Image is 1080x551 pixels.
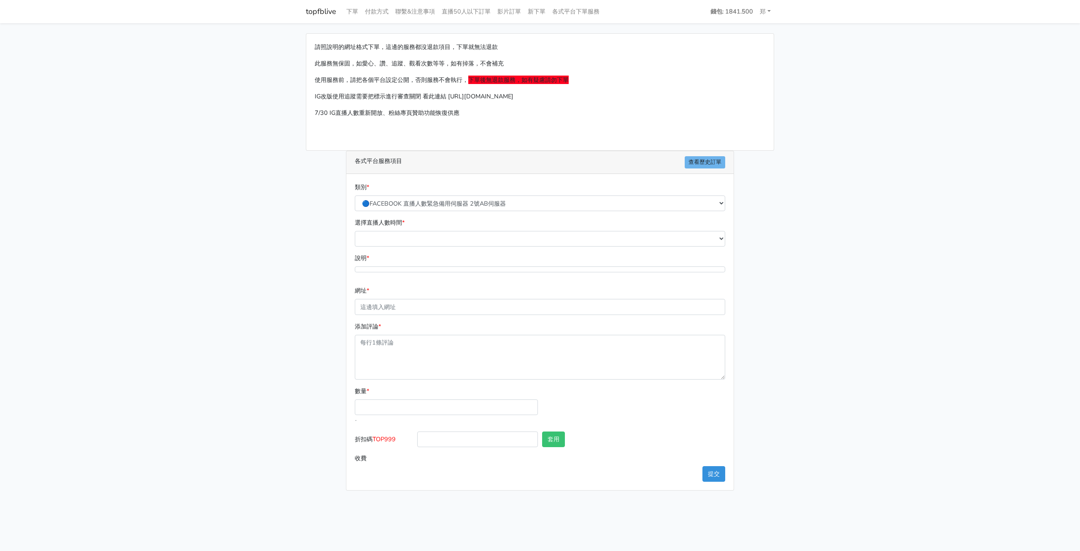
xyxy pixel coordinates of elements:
[355,218,405,228] label: 選擇直播人數時間
[355,417,357,423] small: -
[549,3,603,20] a: 各式平台下單服務
[438,3,494,20] a: 直播50人以下訂單
[362,3,392,20] a: 付款方式
[353,451,415,466] label: 收費
[707,3,756,20] a: 錢包: 1841.500
[710,7,753,16] strong: 錢包: 1841.500
[355,322,381,331] label: 添加評論
[373,435,396,443] span: TOP999
[355,299,725,315] input: 這邊填入網址
[315,42,765,52] p: 請照說明的網址格式下單，這邊的服務都沒退款項目，下單就無法退款
[468,76,569,84] span: 下單後無退款服務，如有疑慮請勿下單
[542,432,565,447] button: 套用
[315,108,765,118] p: 7/30 IG直播人數重新開放、粉絲專頁贊助功能恢復供應
[315,92,765,101] p: IG改版使用追蹤需要把標示進行審查關閉 看此連結 [URL][DOMAIN_NAME]
[756,3,774,20] a: 郑
[392,3,438,20] a: 聯繫&注意事項
[355,286,369,296] label: 網址
[702,466,725,482] button: 提交
[353,432,415,451] label: 折扣碼
[315,59,765,68] p: 此服務無保固，如愛心、讚、追蹤、觀看次數等等，如有掉落，不會補充
[355,386,369,396] label: 數量
[306,3,336,20] a: topfblive
[315,75,765,85] p: 使用服務前，請把各個平台設定公開，否則服務不會執行，
[355,253,369,263] label: 說明
[685,156,725,168] a: 查看歷史訂單
[346,151,734,174] div: 各式平台服務項目
[343,3,362,20] a: 下單
[494,3,524,20] a: 影片訂單
[524,3,549,20] a: 新下單
[355,182,369,192] label: 類別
